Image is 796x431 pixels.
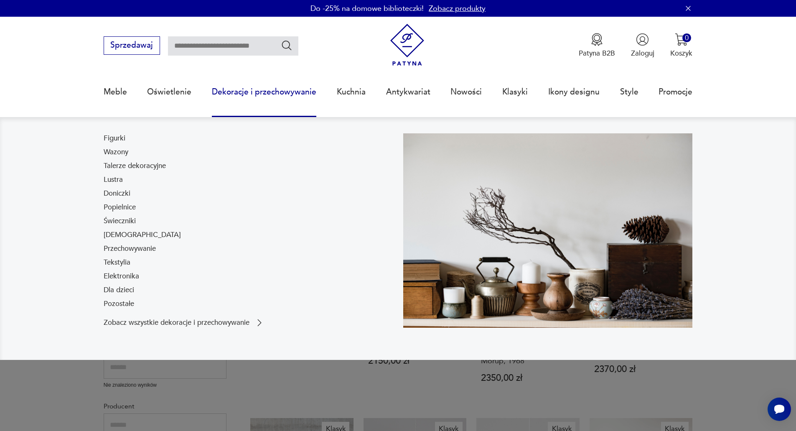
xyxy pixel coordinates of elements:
[579,33,615,58] a: Ikona medaluPatyna B2B
[670,48,692,58] p: Koszyk
[590,33,603,46] img: Ikona medalu
[104,258,130,268] a: Tekstylia
[104,285,134,295] a: Dla dzieci
[104,216,136,226] a: Świeczniki
[768,398,791,421] iframe: Smartsupp widget button
[631,33,654,58] button: Zaloguj
[310,3,424,14] p: Do -25% na domowe biblioteczki!
[104,244,156,254] a: Przechowywanie
[104,161,166,171] a: Talerze dekoracyjne
[450,73,482,111] a: Nowości
[386,24,428,66] img: Patyna - sklep z meblami i dekoracjami vintage
[104,73,127,111] a: Meble
[104,230,181,240] a: [DEMOGRAPHIC_DATA]
[104,36,160,55] button: Sprzedawaj
[548,73,600,111] a: Ikony designu
[212,73,316,111] a: Dekoracje i przechowywanie
[636,33,649,46] img: Ikonka użytkownika
[631,48,654,58] p: Zaloguj
[620,73,638,111] a: Style
[386,73,430,111] a: Antykwariat
[104,319,249,326] p: Zobacz wszystkie dekoracje i przechowywanie
[682,33,691,42] div: 0
[670,33,692,58] button: 0Koszyk
[579,48,615,58] p: Patyna B2B
[403,133,693,328] img: cfa44e985ea346226f89ee8969f25989.jpg
[281,39,293,51] button: Szukaj
[104,133,125,143] a: Figurki
[659,73,692,111] a: Promocje
[104,43,160,49] a: Sprzedawaj
[104,202,136,212] a: Popielnice
[502,73,528,111] a: Klasyki
[104,271,139,281] a: Elektronika
[147,73,191,111] a: Oświetlenie
[104,299,134,309] a: Pozostałe
[104,147,128,157] a: Wazony
[579,33,615,58] button: Patyna B2B
[429,3,486,14] a: Zobacz produkty
[104,189,130,199] a: Doniczki
[675,33,688,46] img: Ikona koszyka
[337,73,366,111] a: Kuchnia
[104,318,264,328] a: Zobacz wszystkie dekoracje i przechowywanie
[104,175,123,185] a: Lustra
